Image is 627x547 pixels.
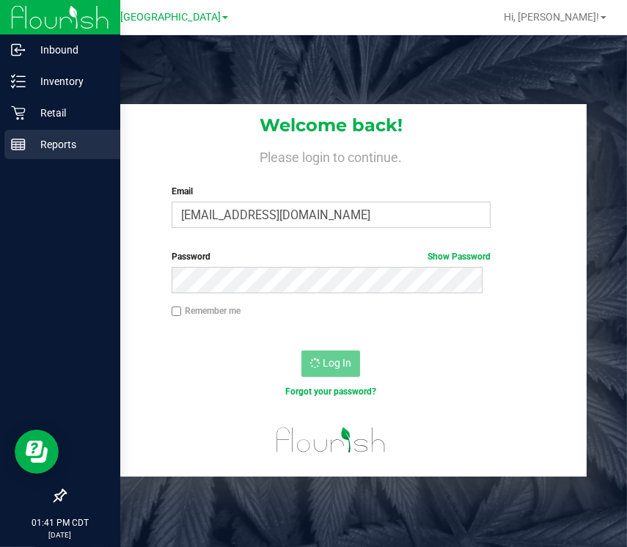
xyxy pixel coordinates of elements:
p: Retail [26,104,114,122]
a: Forgot your password? [285,386,376,397]
span: Log In [323,357,351,369]
label: Email [172,185,491,198]
span: TX Austin [GEOGRAPHIC_DATA] [71,11,221,23]
span: Hi, [PERSON_NAME]! [504,11,599,23]
h4: Please login to continue. [76,147,587,164]
img: flourish_logo.svg [267,414,395,466]
button: Log In [301,350,360,377]
p: [DATE] [7,529,114,540]
label: Remember me [172,304,241,317]
inline-svg: Retail [11,106,26,120]
p: Inventory [26,73,114,90]
p: Inbound [26,41,114,59]
inline-svg: Inventory [11,74,26,89]
inline-svg: Reports [11,137,26,152]
iframe: Resource center [15,430,59,474]
span: Password [172,252,210,262]
h1: Welcome back! [76,116,587,135]
inline-svg: Inbound [11,43,26,57]
a: Show Password [428,252,491,262]
input: Remember me [172,306,182,317]
p: 01:41 PM CDT [7,516,114,529]
p: Reports [26,136,114,153]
